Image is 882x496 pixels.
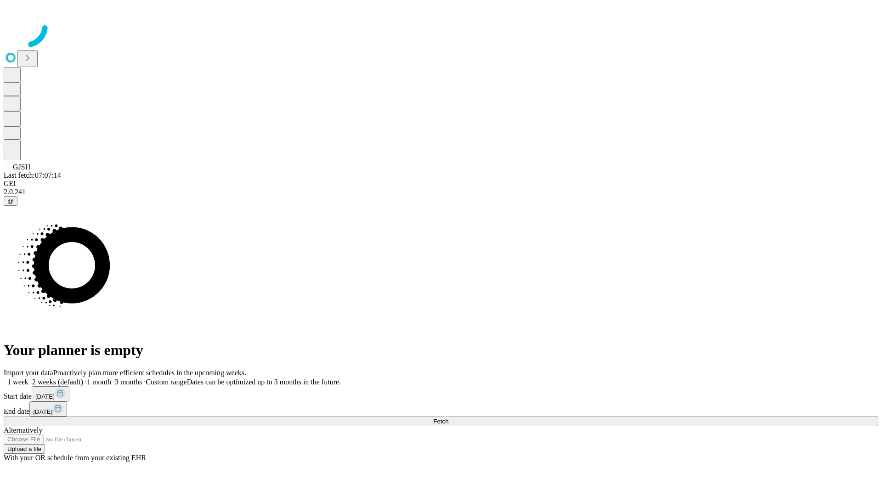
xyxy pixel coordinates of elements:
[87,378,111,386] span: 1 month
[7,378,28,386] span: 1 week
[4,188,878,196] div: 2.0.241
[13,163,30,171] span: GJSH
[4,417,878,426] button: Fetch
[4,444,45,454] button: Upload a file
[4,196,17,206] button: @
[4,369,53,377] span: Import your data
[29,401,67,417] button: [DATE]
[4,454,146,462] span: With your OR schedule from your existing EHR
[7,197,14,204] span: @
[4,386,878,401] div: Start date
[53,369,246,377] span: Proactively plan more efficient schedules in the upcoming weeks.
[115,378,142,386] span: 3 months
[187,378,341,386] span: Dates can be optimized up to 3 months in the future.
[4,180,878,188] div: GEI
[35,393,55,400] span: [DATE]
[4,342,878,359] h1: Your planner is empty
[4,401,878,417] div: End date
[4,171,61,179] span: Last fetch: 07:07:14
[146,378,187,386] span: Custom range
[33,408,52,415] span: [DATE]
[32,378,83,386] span: 2 weeks (default)
[433,418,448,425] span: Fetch
[32,386,69,401] button: [DATE]
[4,426,42,434] span: Alternatively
